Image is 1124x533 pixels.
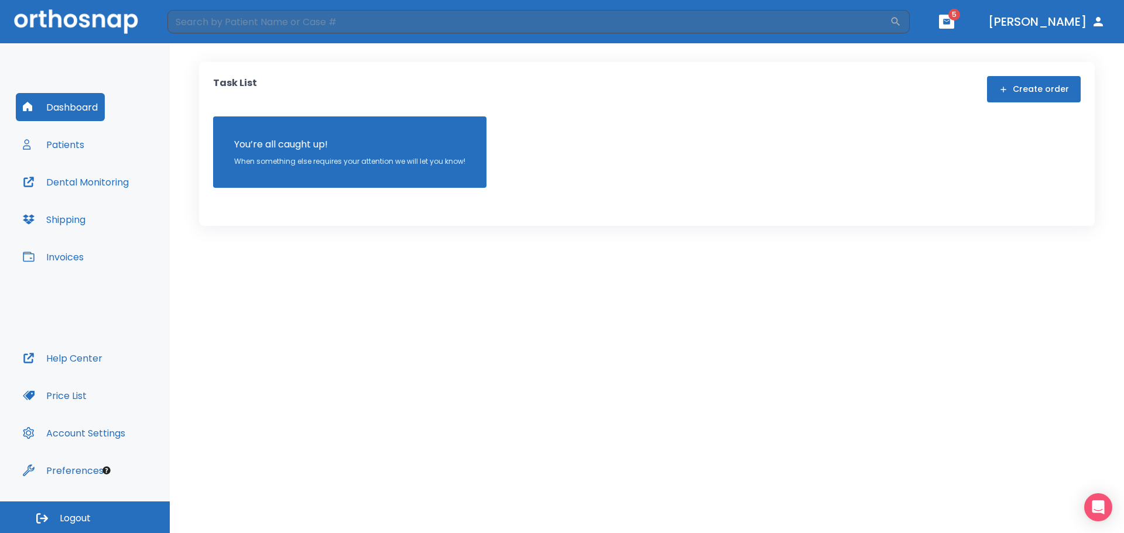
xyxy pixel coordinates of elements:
[16,130,91,159] button: Patients
[16,205,92,233] button: Shipping
[213,76,257,102] p: Task List
[16,344,109,372] button: Help Center
[948,9,960,20] span: 5
[16,381,94,410] button: Price List
[16,419,132,447] button: Account Settings
[101,465,112,476] div: Tooltip anchor
[60,512,91,525] span: Logout
[14,9,138,33] img: Orthosnap
[167,10,890,33] input: Search by Patient Name or Case #
[983,11,1110,32] button: [PERSON_NAME]
[16,93,105,121] button: Dashboard
[234,137,465,152] p: You’re all caught up!
[16,243,91,271] button: Invoices
[16,168,136,196] button: Dental Monitoring
[234,156,465,167] p: When something else requires your attention we will let you know!
[16,456,111,484] button: Preferences
[1084,493,1112,521] div: Open Intercom Messenger
[987,76,1081,102] button: Create order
